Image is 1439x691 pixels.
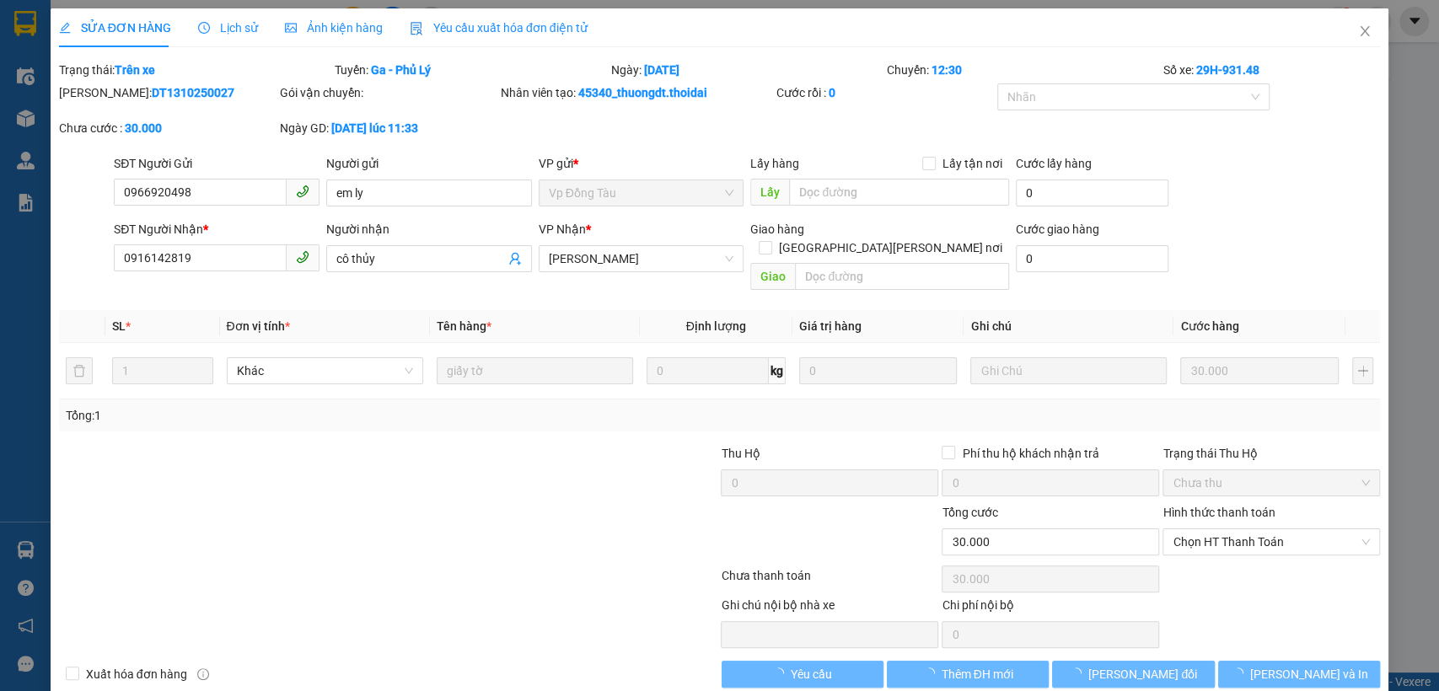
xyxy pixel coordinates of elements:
[772,238,1009,257] span: [GEOGRAPHIC_DATA][PERSON_NAME] nơi
[1358,24,1372,38] span: close
[799,319,862,333] span: Giá trị hàng
[227,319,290,333] span: Đơn vị tính
[686,319,746,333] span: Định lượng
[942,665,1013,683] span: Thêm ĐH mới
[59,119,277,137] div: Chưa cước :
[59,21,171,35] span: SỬA ĐƠN HÀNG
[1161,61,1382,79] div: Số xe:
[112,319,126,333] span: SL
[410,21,588,35] span: Yêu cầu xuất hóa đơn điện tử
[750,179,789,206] span: Lấy
[437,319,491,333] span: Tên hàng
[66,357,93,384] button: delete
[57,61,333,79] div: Trạng thái:
[539,222,586,236] span: VP Nhận
[923,667,942,679] span: loading
[280,119,497,137] div: Ngày GD:
[296,185,309,198] span: phone
[280,83,497,102] div: Gói vận chuyển:
[750,222,804,236] span: Giao hàng
[1180,357,1339,384] input: 0
[198,22,210,34] span: clock-circle
[1016,245,1168,272] input: Cước giao hàng
[79,665,194,683] span: Xuất hóa đơn hàng
[326,154,532,173] div: Người gửi
[885,61,1161,79] div: Chuyến:
[887,661,1049,688] button: Thêm ĐH mới
[501,83,773,102] div: Nhân viên tạo:
[285,22,297,34] span: picture
[942,506,997,519] span: Tổng cước
[970,357,1167,384] input: Ghi Chú
[1180,319,1238,333] span: Cước hàng
[296,250,309,264] span: phone
[1016,222,1099,236] label: Cước giao hàng
[789,179,1009,206] input: Dọc đường
[197,668,209,680] span: info-circle
[1250,665,1368,683] span: [PERSON_NAME] và In
[936,154,1009,173] span: Lấy tận nơi
[799,357,958,384] input: 0
[1218,661,1380,688] button: [PERSON_NAME] và In
[1088,665,1197,683] span: [PERSON_NAME] đổi
[932,63,962,77] b: 12:30
[437,357,633,384] input: VD: Bàn, Ghế
[285,21,383,35] span: Ảnh kiện hàng
[795,263,1009,290] input: Dọc đường
[549,180,734,206] span: Vp Đồng Tàu
[539,154,744,173] div: VP gửi
[508,252,522,265] span: user-add
[114,154,319,173] div: SĐT Người Gửi
[549,246,734,271] span: Lý Nhân
[198,21,258,35] span: Lịch sử
[1070,667,1088,679] span: loading
[66,406,556,425] div: Tổng: 1
[750,263,795,290] span: Giao
[720,566,941,596] div: Chưa thanh toán
[1052,661,1214,688] button: [PERSON_NAME] đổi
[776,83,994,102] div: Cước rồi :
[942,596,1159,621] div: Chi phí nội bộ
[772,667,791,679] span: loading
[1016,179,1168,206] input: Cước lấy hàng
[955,444,1105,463] span: Phí thu hộ khách nhận trả
[1352,357,1373,384] button: plus
[721,447,760,460] span: Thu Hộ
[829,86,835,99] b: 0
[609,61,885,79] div: Ngày:
[331,121,418,135] b: [DATE] lúc 11:33
[371,63,431,77] b: Ga - Phủ Lý
[1162,506,1275,519] label: Hình thức thanh toán
[114,220,319,238] div: SĐT Người Nhận
[1232,667,1250,679] span: loading
[721,596,938,621] div: Ghi chú nội bộ nhà xe
[1016,157,1092,170] label: Cước lấy hàng
[115,63,155,77] b: Trên xe
[964,310,1173,343] th: Ghi chú
[1195,63,1259,77] b: 29H-931.48
[722,661,883,688] button: Yêu cầu
[1341,8,1388,56] button: Close
[769,357,786,384] span: kg
[59,22,71,34] span: edit
[125,121,162,135] b: 30.000
[750,157,799,170] span: Lấy hàng
[152,86,234,99] b: DT1310250027
[791,665,832,683] span: Yêu cầu
[326,220,532,238] div: Người nhận
[410,22,423,35] img: icon
[644,63,679,77] b: [DATE]
[1173,529,1370,554] span: Chọn HT Thanh Toán
[59,83,277,102] div: [PERSON_NAME]:
[333,61,609,79] div: Tuyến:
[1173,470,1370,495] span: Chưa thu
[237,358,413,383] span: Khác
[1162,444,1380,463] div: Trạng thái Thu Hộ
[578,86,707,99] b: 45340_thuongdt.thoidai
